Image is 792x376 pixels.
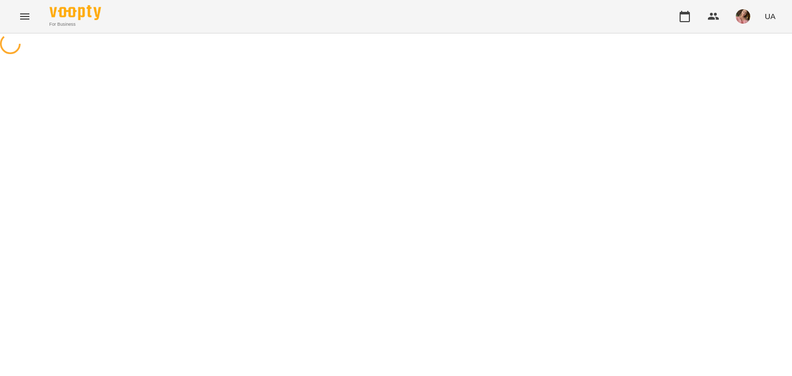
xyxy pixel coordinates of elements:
[49,21,101,28] span: For Business
[12,4,37,29] button: Menu
[736,9,750,24] img: e4201cb721255180434d5b675ab1e4d4.jpg
[761,7,780,26] button: UA
[765,11,775,22] span: UA
[49,5,101,20] img: Voopty Logo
